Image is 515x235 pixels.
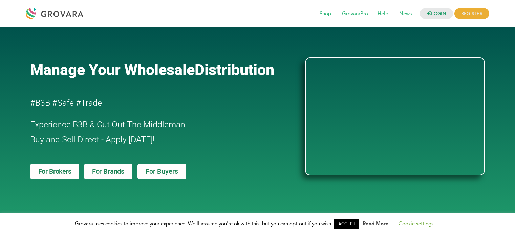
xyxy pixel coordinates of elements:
h2: #B3B #Safe #Trade [30,96,266,111]
a: LOGIN [420,8,453,19]
span: For Brokers [38,168,71,175]
span: Experience B3B & Cut Out The Middleman [30,120,185,130]
span: REGISTER [454,8,489,19]
span: For Buyers [146,168,178,175]
a: For Brands [84,164,132,179]
span: Help [373,7,393,20]
a: For Buyers [137,164,186,179]
span: Grovara uses cookies to improve your experience. We'll assume you're ok with this, but you can op... [75,220,440,227]
span: News [394,7,416,20]
a: News [394,10,416,18]
a: GrovaraPro [337,10,373,18]
a: For Brokers [30,164,80,179]
span: Shop [315,7,336,20]
span: Buy and Sell Direct - Apply [DATE]! [30,135,155,144]
a: Shop [315,10,336,18]
span: Distribution [195,61,274,79]
span: For Brands [92,168,124,175]
a: Cookie settings [399,220,433,227]
a: Manage Your WholesaleDistribution [30,61,294,79]
a: Read More [363,220,389,227]
span: Manage Your Wholesale [30,61,195,79]
a: Help [373,10,393,18]
a: ACCEPT [334,219,359,229]
span: GrovaraPro [337,7,373,20]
